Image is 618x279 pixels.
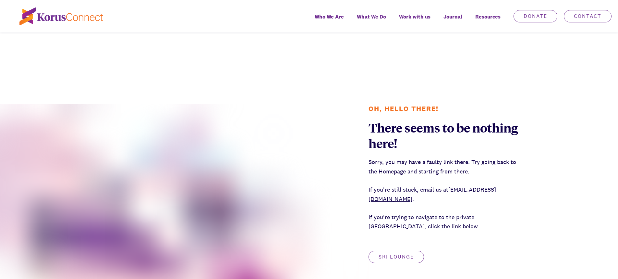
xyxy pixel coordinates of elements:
a: Donate [514,10,557,22]
p: Sorry, you may have a faulty link there. Try going back to the Homepage and starting from there. [369,158,523,176]
p: If you're still stuck, email us at . [369,185,523,204]
h1: Oh, Hello There! [369,104,523,113]
a: [EMAIL_ADDRESS][DOMAIN_NAME] [369,186,496,203]
span: Who We Are [315,12,344,21]
a: Contact [564,10,612,22]
p: If you're trying to navigate to the private [GEOGRAPHIC_DATA], click the link below. [369,213,523,232]
span: What We Do [357,12,386,21]
span: Work with us [399,12,430,21]
div: There seems to be nothing here! [369,120,523,151]
span: Journal [443,12,462,21]
a: Journal [437,9,469,32]
a: SRI Lounge [369,251,424,263]
div: Resources [469,9,507,32]
a: Work with us [393,9,437,32]
a: What We Do [350,9,393,32]
img: korus-connect%2Fc5177985-88d5-491d-9cd7-4a1febad1357_logo.svg [19,7,103,25]
a: Who We Are [308,9,350,32]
